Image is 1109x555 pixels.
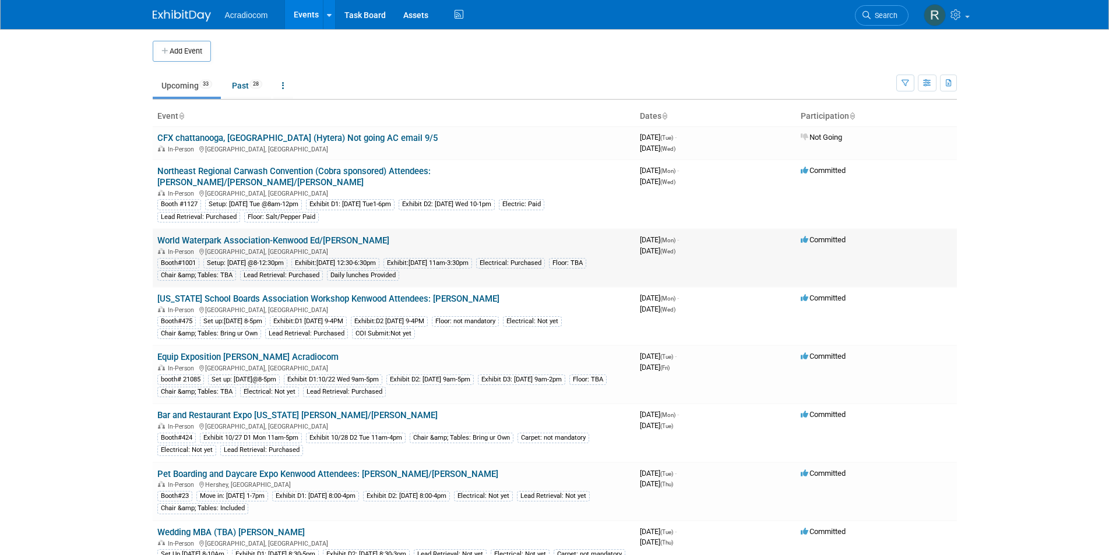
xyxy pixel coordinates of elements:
span: (Tue) [660,471,673,477]
button: Add Event [153,41,211,62]
div: Exhibit 10/28 D2 Tue 11am-4pm [306,433,406,443]
div: Booth#475 [157,316,196,327]
a: Sort by Participation Type [849,111,855,121]
span: - [677,294,679,302]
span: [DATE] [640,235,679,244]
div: Lead Retrieval: Purchased [220,445,303,455]
span: [DATE] [640,305,675,313]
a: Search [855,5,909,26]
span: In-Person [168,540,198,547]
div: Booth#424 [157,433,196,443]
div: Electrical: Purchased [476,258,545,268]
span: (Tue) [660,529,673,535]
span: [DATE] [640,410,679,419]
div: Electrical: Not yet [240,387,299,397]
span: [DATE] [640,133,677,142]
span: In-Person [168,146,198,153]
a: Northeast Regional Carwash Convention (Cobra sponsored) Attendees: [PERSON_NAME]/[PERSON_NAME]/[P... [157,166,431,188]
span: In-Person [168,481,198,489]
div: Floor: Salt/Pepper Paid [244,212,319,222]
div: [GEOGRAPHIC_DATA], [GEOGRAPHIC_DATA] [157,246,631,256]
span: (Tue) [660,423,673,429]
th: Event [153,107,635,126]
span: Committed [801,294,846,302]
span: (Wed) [660,146,675,152]
div: Electrical: Not yet [454,491,513,501]
span: - [677,235,679,244]
span: 28 [249,80,262,89]
div: Booth#23 [157,491,192,501]
span: In-Person [168,248,198,256]
div: Exhibit 10/27 D1 Mon 11am-5pm [200,433,302,443]
div: Lead Retrieval: Purchased [303,387,386,397]
span: [DATE] [640,469,677,478]
div: [GEOGRAPHIC_DATA], [GEOGRAPHIC_DATA] [157,363,631,372]
img: In-Person Event [158,190,165,196]
span: (Thu) [660,481,673,487]
div: Exhibit:[DATE] 12:30-6:30pm [291,258,379,268]
span: [DATE] [640,352,677,360]
th: Participation [796,107,957,126]
div: Exhibit D2: [DATE] Wed 10-1pm [399,199,495,210]
div: Floor: not mandatory [432,316,499,327]
a: Equip Exposition [PERSON_NAME] Acradiocom [157,352,339,362]
div: [GEOGRAPHIC_DATA], [GEOGRAPHIC_DATA] [157,144,631,153]
span: In-Person [168,365,198,372]
div: Exhibit:D1 [DATE] 9-4PM [270,316,347,327]
span: Committed [801,410,846,419]
img: ExhibitDay [153,10,211,22]
div: Chair &amp; Tables: Included [157,503,248,514]
span: - [675,469,677,478]
span: Committed [801,469,846,478]
div: Electrical: Not yet [157,445,216,455]
th: Dates [635,107,796,126]
div: Move in: [DATE] 1-7pm [196,491,268,501]
span: (Fri) [660,365,670,371]
div: [GEOGRAPHIC_DATA], [GEOGRAPHIC_DATA] [157,538,631,547]
div: [GEOGRAPHIC_DATA], [GEOGRAPHIC_DATA] [157,188,631,197]
a: [US_STATE] School Boards Association Workshop Kenwood Attendees: [PERSON_NAME] [157,294,499,304]
div: [GEOGRAPHIC_DATA], [GEOGRAPHIC_DATA] [157,305,631,314]
span: Acradiocom [225,10,268,20]
span: [DATE] [640,363,670,372]
div: Electrical: Not yet [503,316,562,327]
div: Exhibit D3: [DATE] 9am-2pm [478,374,565,385]
div: Exhibit D2: [DATE] 9am-5pm [386,374,474,385]
span: (Mon) [660,412,675,418]
span: [DATE] [640,246,675,255]
div: Lead Retrieval: Purchased [265,328,348,339]
div: Set up: [DATE]@8-5pm [208,374,280,385]
span: (Wed) [660,179,675,185]
span: Not Going [801,133,842,142]
div: Lead Retrieval: Purchased [157,212,240,222]
span: (Thu) [660,539,673,546]
span: (Mon) [660,295,675,302]
span: (Wed) [660,306,675,313]
img: In-Person Event [158,365,165,370]
div: Exhibit D1: [DATE] 8:00-4pm [272,491,359,501]
img: In-Person Event [158,306,165,312]
div: Chair &amp; Tables: Bring ur Own [157,328,261,339]
span: [DATE] [640,527,677,536]
div: Lead Retrieval: Not yet [517,491,590,501]
img: In-Person Event [158,481,165,487]
div: COI Submit:Not yet [352,328,415,339]
span: [DATE] [640,294,679,302]
span: [DATE] [640,421,673,430]
div: Carpet: not mandatory [517,433,589,443]
div: Electric: Paid [499,199,544,210]
span: (Tue) [660,353,673,360]
span: Committed [801,352,846,360]
span: In-Person [168,423,198,430]
div: Lead Retrieval: Purchased [240,270,323,281]
div: [GEOGRAPHIC_DATA], [GEOGRAPHIC_DATA] [157,421,631,430]
div: Chair &amp; Tables: TBA [157,387,236,397]
span: Committed [801,527,846,536]
span: - [675,133,677,142]
span: [DATE] [640,177,675,186]
span: - [677,166,679,175]
div: Floor: TBA [549,258,586,268]
span: [DATE] [640,144,675,153]
span: In-Person [168,306,198,314]
span: [DATE] [640,166,679,175]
